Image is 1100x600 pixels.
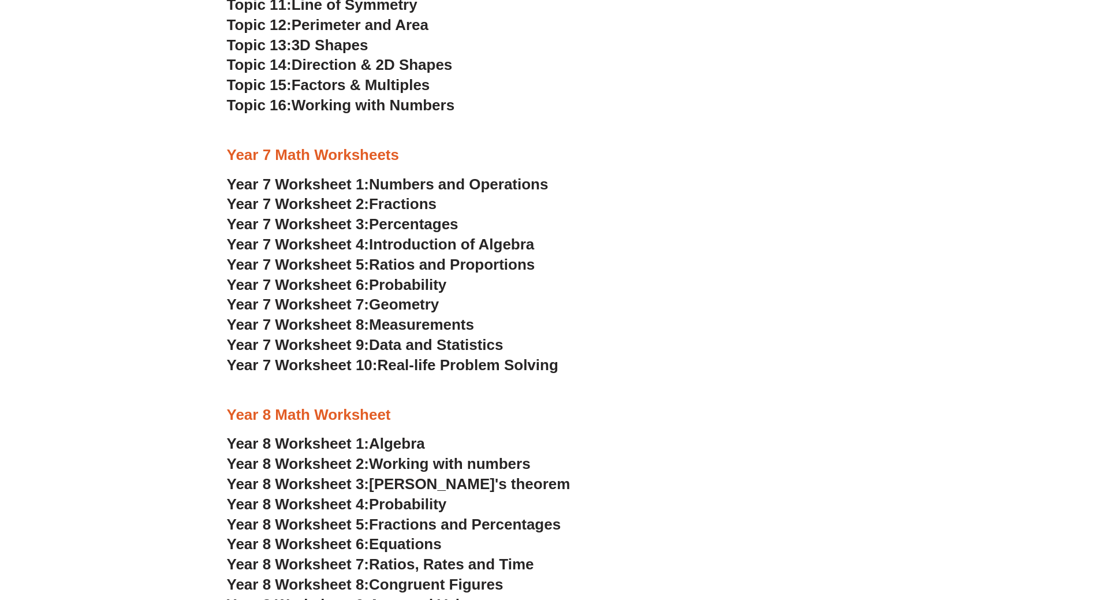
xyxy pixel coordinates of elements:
[227,296,439,313] a: Year 7 Worksheet 7:Geometry
[227,435,425,452] a: Year 8 Worksheet 1:Algebra
[292,36,368,54] span: 3D Shapes
[369,336,504,353] span: Data and Statistics
[227,455,370,472] span: Year 8 Worksheet 2:
[227,356,378,374] span: Year 7 Worksheet 10:
[227,316,474,333] a: Year 7 Worksheet 8:Measurements
[227,516,561,533] a: Year 8 Worksheet 5:Fractions and Percentages
[227,296,370,313] span: Year 7 Worksheet 7:
[369,215,458,233] span: Percentages
[227,336,504,353] a: Year 7 Worksheet 9:Data and Statistics
[227,576,504,593] a: Year 8 Worksheet 8:Congruent Figures
[369,556,534,573] span: Ratios, Rates and Time
[369,495,446,513] span: Probability
[227,455,531,472] a: Year 8 Worksheet 2:Working with numbers
[227,16,428,33] a: Topic 12:Perimeter and Area
[227,356,558,374] a: Year 7 Worksheet 10:Real-life Problem Solving
[227,96,292,114] span: Topic 16:
[227,475,570,493] a: Year 8 Worksheet 3:[PERSON_NAME]'s theorem
[369,535,442,553] span: Equations
[227,336,370,353] span: Year 7 Worksheet 9:
[292,96,454,114] span: Working with Numbers
[369,176,548,193] span: Numbers and Operations
[227,176,549,193] a: Year 7 Worksheet 1:Numbers and Operations
[369,435,425,452] span: Algebra
[292,56,453,73] span: Direction & 2D Shapes
[227,256,535,273] a: Year 7 Worksheet 5:Ratios and Proportions
[227,576,370,593] span: Year 8 Worksheet 8:
[227,435,370,452] span: Year 8 Worksheet 1:
[227,56,453,73] a: Topic 14:Direction & 2D Shapes
[227,36,292,54] span: Topic 13:
[292,76,430,94] span: Factors & Multiples
[227,215,370,233] span: Year 7 Worksheet 3:
[227,36,368,54] a: Topic 13:3D Shapes
[227,405,874,425] h3: Year 8 Math Worksheet
[227,495,370,513] span: Year 8 Worksheet 4:
[369,576,503,593] span: Congruent Figures
[227,475,370,493] span: Year 8 Worksheet 3:
[369,455,531,472] span: Working with numbers
[227,236,535,253] a: Year 7 Worksheet 4:Introduction of Algebra
[227,535,370,553] span: Year 8 Worksheet 6:
[227,146,874,165] h3: Year 7 Math Worksheets
[369,516,561,533] span: Fractions and Percentages
[377,356,558,374] span: Real-life Problem Solving
[227,236,370,253] span: Year 7 Worksheet 4:
[227,556,370,573] span: Year 8 Worksheet 7:
[227,56,292,73] span: Topic 14:
[369,236,534,253] span: Introduction of Algebra
[227,276,447,293] a: Year 7 Worksheet 6:Probability
[227,276,370,293] span: Year 7 Worksheet 6:
[369,296,439,313] span: Geometry
[369,475,570,493] span: [PERSON_NAME]'s theorem
[227,316,370,333] span: Year 7 Worksheet 8:
[227,16,292,33] span: Topic 12:
[369,276,446,293] span: Probability
[227,195,437,213] a: Year 7 Worksheet 2:Fractions
[369,195,437,213] span: Fractions
[369,316,474,333] span: Measurements
[908,469,1100,600] iframe: Chat Widget
[369,256,535,273] span: Ratios and Proportions
[227,76,430,94] a: Topic 15:Factors & Multiples
[227,516,370,533] span: Year 8 Worksheet 5:
[227,256,370,273] span: Year 7 Worksheet 5:
[227,556,534,573] a: Year 8 Worksheet 7:Ratios, Rates and Time
[227,96,455,114] a: Topic 16:Working with Numbers
[227,535,442,553] a: Year 8 Worksheet 6:Equations
[227,176,370,193] span: Year 7 Worksheet 1:
[292,16,428,33] span: Perimeter and Area
[227,76,292,94] span: Topic 15:
[227,215,458,233] a: Year 7 Worksheet 3:Percentages
[227,195,370,213] span: Year 7 Worksheet 2:
[227,495,447,513] a: Year 8 Worksheet 4:Probability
